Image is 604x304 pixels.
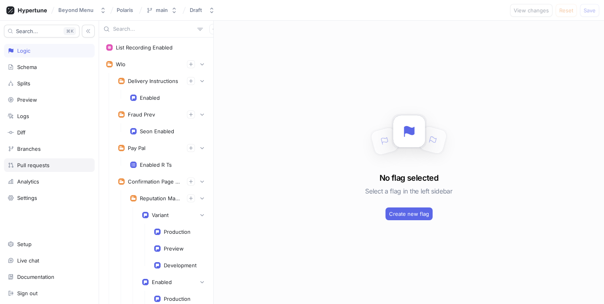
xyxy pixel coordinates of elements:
[113,25,194,33] input: Search...
[559,8,573,13] span: Reset
[116,44,173,51] div: List Recording Enabled
[17,113,29,119] div: Logs
[58,7,93,14] div: Beyond Menu
[514,8,549,13] span: View changes
[140,195,181,201] div: Reputation Management
[17,47,30,54] div: Logic
[128,78,178,84] div: Delivery Instructions
[385,207,433,220] button: Create new flag
[152,279,172,285] div: Enabled
[584,8,596,13] span: Save
[510,4,552,17] button: View changes
[17,241,32,247] div: Setup
[4,25,79,38] button: Search...K
[17,178,39,185] div: Analytics
[17,257,39,264] div: Live chat
[17,162,50,168] div: Pull requests
[140,128,174,134] div: Seon Enabled
[17,290,38,296] div: Sign out
[4,270,95,284] a: Documentation
[580,4,599,17] button: Save
[389,211,429,216] span: Create new flag
[128,111,155,118] div: Fraud Prev
[190,7,202,14] div: Draft
[17,97,37,103] div: Preview
[17,146,41,152] div: Branches
[17,195,37,201] div: Settings
[16,29,38,34] span: Search...
[17,274,54,280] div: Documentation
[187,4,218,17] button: Draft
[164,229,191,235] div: Production
[556,4,577,17] button: Reset
[140,95,160,101] div: Enabled
[17,129,26,136] div: Diff
[143,4,181,17] button: main
[164,262,197,268] div: Development
[116,61,125,67] div: Wlo
[17,80,30,87] div: Splits
[164,296,191,302] div: Production
[379,172,438,184] h3: No flag selected
[140,162,172,168] div: Enabled R Ts
[17,64,37,70] div: Schema
[64,27,76,35] div: K
[164,245,184,252] div: Preview
[117,7,133,13] span: Polaris
[128,145,145,151] div: Pay Pal
[55,4,109,17] button: Beyond Menu
[365,184,452,198] h5: Select a flag in the left sidebar
[152,212,169,218] div: Variant
[128,178,181,185] div: Confirmation Page Experiments
[156,7,168,14] div: main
